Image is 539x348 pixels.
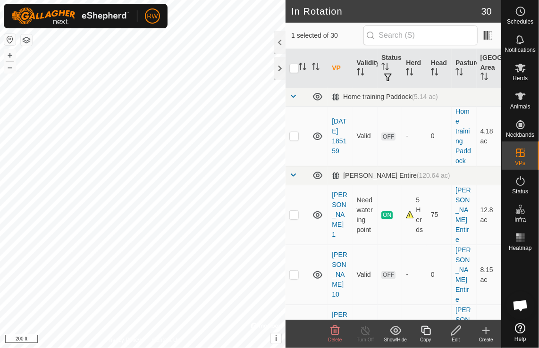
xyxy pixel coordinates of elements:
[441,336,471,343] div: Edit
[477,245,501,305] td: 8.15 ac
[477,106,501,166] td: 4.18 ac
[509,245,532,251] span: Heatmap
[4,50,16,61] button: +
[21,34,32,46] button: Map Layers
[471,336,501,343] div: Create
[427,49,452,88] th: Head
[513,75,528,81] span: Herds
[431,69,438,77] p-sorticon: Activate to sort
[452,49,476,88] th: Pasture
[477,185,501,245] td: 12.8 ac
[417,172,450,179] span: (120.64 ac)
[4,34,16,45] button: Reset Map
[427,106,452,166] td: 0
[455,246,471,303] a: [PERSON_NAME] Entire
[378,49,402,88] th: Status
[406,131,423,141] div: -
[515,160,525,166] span: VPs
[506,132,534,138] span: Neckbands
[406,195,423,235] div: 5 Herds
[332,191,347,238] a: [PERSON_NAME] 1
[357,69,364,77] p-sorticon: Activate to sort
[507,19,533,25] span: Schedules
[514,336,526,342] span: Help
[147,11,158,21] span: RW
[406,69,413,77] p-sorticon: Activate to sort
[455,69,463,77] p-sorticon: Activate to sort
[271,333,281,344] button: i
[427,245,452,305] td: 0
[455,186,471,243] a: [PERSON_NAME] Entire
[299,64,306,72] p-sorticon: Activate to sort
[332,117,346,155] a: [DATE] 185159
[512,189,528,194] span: Status
[502,319,539,346] a: Help
[350,336,380,343] div: Turn Off
[328,337,342,342] span: Delete
[312,64,320,72] p-sorticon: Activate to sort
[328,49,353,88] th: VP
[291,31,363,41] span: 1 selected of 30
[381,271,396,279] span: OFF
[291,6,481,17] h2: In Rotation
[353,245,378,305] td: Valid
[505,47,536,53] span: Notifications
[152,336,180,344] a: Contact Us
[353,49,378,88] th: Validity
[363,25,478,45] input: Search (S)
[332,172,450,180] div: [PERSON_NAME] Entire
[4,62,16,73] button: –
[506,291,535,320] div: Open chat
[455,108,471,165] a: Home training Paddock
[480,74,488,82] p-sorticon: Activate to sort
[106,336,141,344] a: Privacy Policy
[380,336,411,343] div: Show/Hide
[353,106,378,166] td: Valid
[510,104,531,109] span: Animals
[412,93,438,100] span: (5.14 ac)
[427,185,452,245] td: 75
[381,133,396,141] span: OFF
[381,211,393,219] span: ON
[514,217,526,223] span: Infra
[332,93,438,101] div: Home training Paddock
[411,336,441,343] div: Copy
[481,4,492,18] span: 30
[381,64,389,72] p-sorticon: Activate to sort
[402,49,427,88] th: Herd
[353,185,378,245] td: Need watering point
[11,8,129,25] img: Gallagher Logo
[275,334,277,342] span: i
[332,251,347,298] a: [PERSON_NAME] 10
[477,49,501,88] th: [GEOGRAPHIC_DATA] Area
[406,270,423,280] div: -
